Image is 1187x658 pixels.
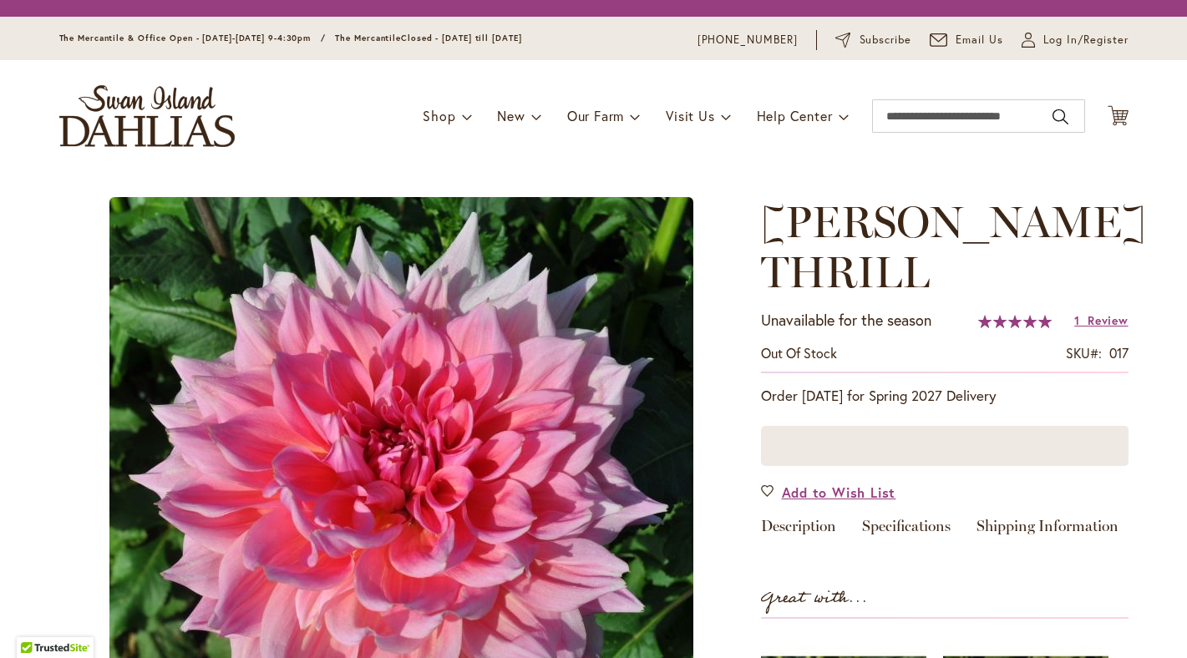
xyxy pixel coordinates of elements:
span: Shop [423,107,455,124]
span: Out of stock [761,344,837,362]
span: Email Us [956,32,1003,48]
strong: Great with... [761,585,868,612]
span: The Mercantile & Office Open - [DATE]-[DATE] 9-4:30pm / The Mercantile [59,33,402,43]
a: 1 Review [1074,312,1128,328]
p: Order [DATE] for Spring 2027 Delivery [761,386,1129,406]
strong: SKU [1066,344,1102,362]
a: Subscribe [835,32,911,48]
span: Our Farm [567,107,624,124]
button: Search [1053,104,1068,130]
div: Availability [761,344,837,363]
p: Unavailable for the season [761,310,931,332]
div: 100% [978,315,1052,328]
a: Log In/Register [1022,32,1129,48]
span: Visit Us [666,107,714,124]
a: Email Us [930,32,1003,48]
span: Add to Wish List [782,483,896,502]
span: New [497,107,525,124]
div: 017 [1109,344,1129,363]
span: Help Center [757,107,833,124]
a: [PHONE_NUMBER] [697,32,799,48]
a: Shipping Information [976,519,1119,543]
span: 1 [1074,312,1080,328]
span: [PERSON_NAME] THRILL [761,195,1146,298]
span: Subscribe [860,32,912,48]
span: Log In/Register [1043,32,1129,48]
a: Add to Wish List [761,483,896,502]
a: store logo [59,85,235,147]
div: Detailed Product Info [761,519,1129,543]
span: Review [1088,312,1128,328]
span: Closed - [DATE] till [DATE] [401,33,521,43]
a: Specifications [862,519,951,543]
a: Description [761,519,836,543]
